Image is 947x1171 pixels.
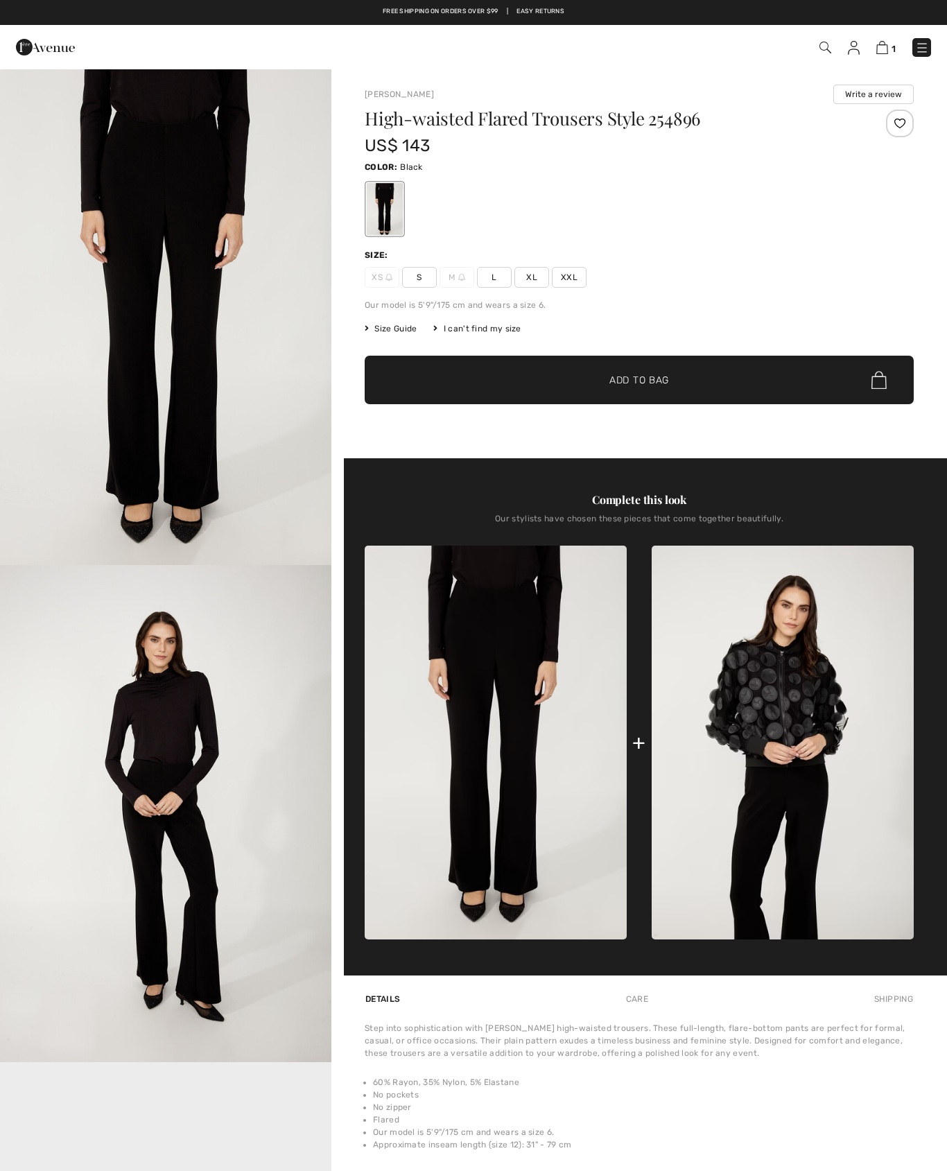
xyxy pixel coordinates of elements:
[16,33,75,61] img: 1ère Avenue
[365,492,914,508] div: Complete this look
[373,1088,914,1101] li: No pockets
[833,85,914,104] button: Write a review
[871,371,887,389] img: Bag.svg
[892,44,896,54] span: 1
[552,267,587,288] span: XXL
[373,1138,914,1151] li: Approximate inseam length (size 12): 31" - 79 cm
[365,514,914,535] div: Our stylists have chosen these pieces that come together beautifully.
[458,274,465,281] img: ring-m.svg
[365,299,914,311] div: Our model is 5'9"/175 cm and wears a size 6.
[365,546,627,939] img: High-Waisted Flared Trousers Style 254896
[440,267,474,288] span: M
[365,322,417,335] span: Size Guide
[614,987,660,1012] div: Care
[477,267,512,288] span: L
[507,7,508,17] span: |
[385,274,392,281] img: ring-m.svg
[365,162,397,172] span: Color:
[652,546,914,939] img: Zipper Closure Casual Top Style 254959
[514,267,549,288] span: XL
[365,136,430,155] span: US$ 143
[365,249,391,261] div: Size:
[373,1113,914,1126] li: Flared
[876,41,888,54] img: Shopping Bag
[632,727,645,758] div: +
[365,356,914,404] button: Add to Bag
[400,162,423,172] span: Black
[16,40,75,53] a: 1ère Avenue
[915,41,929,55] img: Menu
[433,322,521,335] div: I can't find my size
[871,987,914,1012] div: Shipping
[402,267,437,288] span: S
[365,110,822,128] h1: High-waisted Flared Trousers Style 254896
[365,89,434,99] a: [PERSON_NAME]
[609,373,669,388] span: Add to Bag
[365,987,403,1012] div: Details
[373,1126,914,1138] li: Our model is 5'9"/175 cm and wears a size 6.
[365,267,399,288] span: XS
[848,41,860,55] img: My Info
[373,1101,914,1113] li: No zipper
[516,7,564,17] a: Easy Returns
[367,183,403,235] div: Black
[373,1076,914,1088] li: 60% Rayon, 35% Nylon, 5% Elastane
[383,7,498,17] a: Free shipping on orders over $99
[819,42,831,53] img: Search
[365,1022,914,1059] div: Step into sophistication with [PERSON_NAME] high-waisted trousers. These full-length, flare-botto...
[876,39,896,55] a: 1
